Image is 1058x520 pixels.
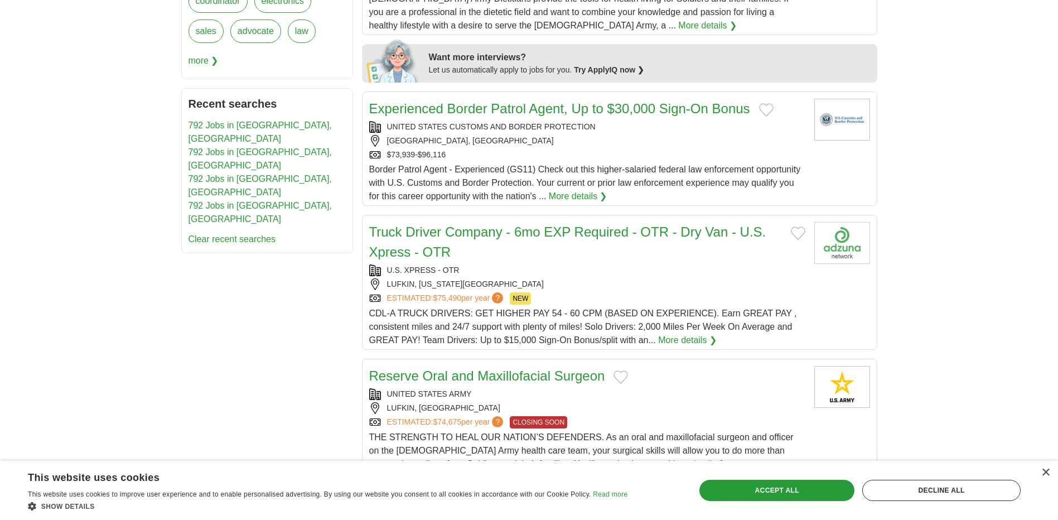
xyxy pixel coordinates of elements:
div: U.S. XPRESS - OTR [369,264,805,276]
a: Reserve Oral and Maxillofacial Surgeon [369,368,605,383]
div: Decline all [862,480,1021,501]
button: Add to favorite jobs [613,370,628,384]
a: Read more, opens a new window [593,490,627,498]
a: Clear recent searches [189,234,276,244]
span: $75,490 [433,293,461,302]
span: Border Patrol Agent - Experienced (GS11) Check out this higher-salaried federal law enforcement o... [369,165,801,201]
a: More details ❯ [549,190,607,203]
div: $73,939-$96,116 [369,149,805,161]
span: Show details [41,503,95,511]
a: More details ❯ [678,19,737,32]
div: LUFKIN, [GEOGRAPHIC_DATA] [369,402,805,414]
img: Company logo [814,222,870,264]
img: apply-iq-scientist.png [366,38,421,83]
div: Want more interviews? [429,51,871,64]
img: United States Army logo [814,366,870,408]
button: Add to favorite jobs [791,227,805,240]
a: 792 Jobs in [GEOGRAPHIC_DATA], [GEOGRAPHIC_DATA] [189,201,332,224]
a: 792 Jobs in [GEOGRAPHIC_DATA], [GEOGRAPHIC_DATA] [189,174,332,197]
div: Show details [28,500,627,512]
a: More details ❯ [658,334,717,347]
div: LUFKIN, [US_STATE][GEOGRAPHIC_DATA] [369,278,805,290]
span: more ❯ [189,50,219,72]
span: NEW [510,292,531,305]
a: 792 Jobs in [GEOGRAPHIC_DATA], [GEOGRAPHIC_DATA] [189,147,332,170]
img: U.S. Customs and Border Protection logo [814,99,870,141]
a: UNITED STATES CUSTOMS AND BORDER PROTECTION [387,122,596,131]
div: This website uses cookies [28,468,600,484]
a: UNITED STATES ARMY [387,389,472,398]
span: ? [492,416,503,427]
a: sales [189,20,224,43]
span: This website uses cookies to improve user experience and to enable personalised advertising. By u... [28,490,591,498]
div: Close [1041,469,1050,477]
div: Let us automatically apply to jobs for you. [429,64,871,76]
a: ESTIMATED:$75,490per year? [387,292,506,305]
span: $74,675 [433,417,461,426]
a: Experienced Border Patrol Agent, Up to $30,000 Sign-On Bonus [369,101,750,116]
a: ESTIMATED:$74,675per year? [387,416,506,428]
div: [GEOGRAPHIC_DATA], [GEOGRAPHIC_DATA] [369,135,805,147]
a: Try ApplyIQ now ❯ [574,65,644,74]
button: Add to favorite jobs [759,103,774,117]
a: law [288,20,316,43]
h2: Recent searches [189,95,346,112]
span: CLOSING SOON [510,416,567,428]
a: advocate [230,20,281,43]
a: 792 Jobs in [GEOGRAPHIC_DATA], [GEOGRAPHIC_DATA] [189,121,332,143]
span: CDL-A TRUCK DRIVERS: GET HIGHER PAY 54 - 60 CPM (BASED ON EXPERIENCE). Earn GREAT PAY , consisten... [369,309,797,345]
a: More details ❯ [668,458,727,471]
span: ? [492,292,503,304]
div: Accept all [699,480,854,501]
span: THE STRENGTH TO HEAL OUR NATION’S DEFENDERS. As an oral and maxillofacial surgeon and officer on ... [369,432,794,469]
a: Truck Driver Company - 6mo EXP Required - OTR - Dry Van - U.S. Xpress - OTR [369,224,766,259]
